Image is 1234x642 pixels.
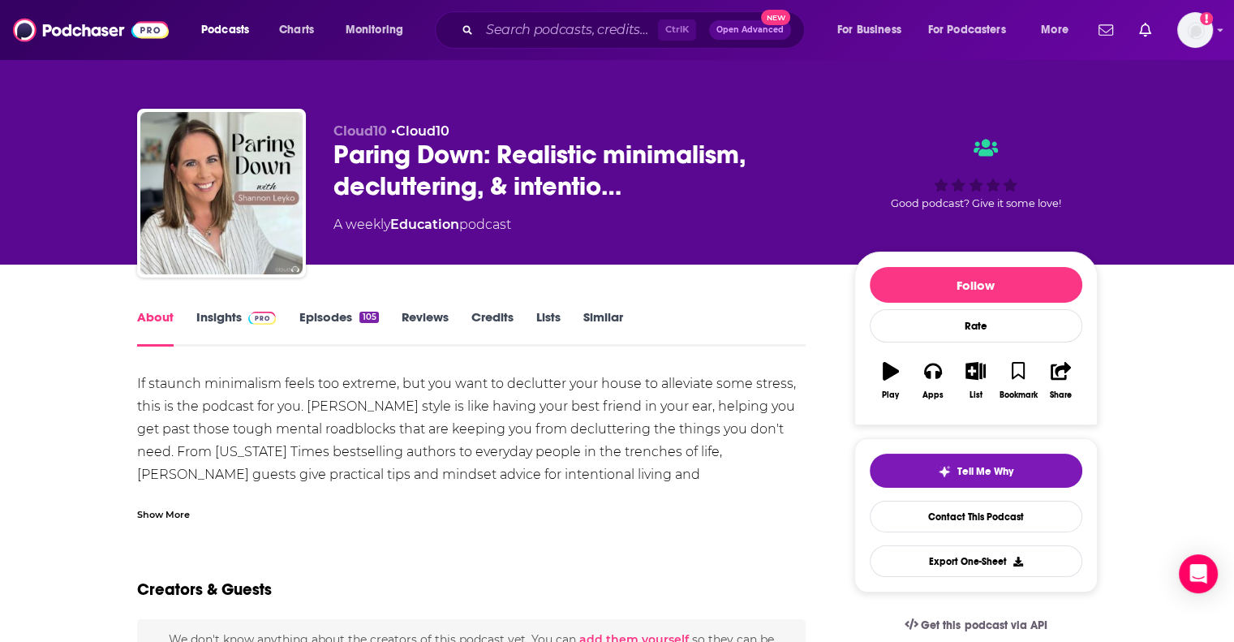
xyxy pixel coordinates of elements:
div: Apps [922,390,944,400]
input: Search podcasts, credits, & more... [479,17,658,43]
span: Logged in as shcarlos [1177,12,1213,48]
a: Episodes105 [299,309,378,347]
button: Export One-Sheet [870,545,1082,577]
button: tell me why sparkleTell Me Why [870,454,1082,488]
span: For Podcasters [928,19,1006,41]
button: open menu [1030,17,1089,43]
span: Cloud10 [333,123,387,139]
button: Bookmark [997,351,1039,410]
button: open menu [918,17,1030,43]
img: Podchaser Pro [248,312,277,325]
div: 105 [359,312,378,323]
span: Ctrl K [658,19,696,41]
span: Monitoring [346,19,403,41]
a: Education [390,217,459,232]
span: Get this podcast via API [921,618,1047,632]
div: Good podcast? Give it some love! [854,123,1098,224]
span: New [761,10,790,25]
div: Open Intercom Messenger [1179,554,1218,593]
button: open menu [190,17,270,43]
a: About [137,309,174,347]
span: Tell Me Why [957,465,1013,478]
div: Rate [870,309,1082,343]
button: Follow [870,267,1082,303]
a: InsightsPodchaser Pro [196,309,277,347]
span: Podcasts [201,19,249,41]
a: Charts [269,17,324,43]
button: Share [1039,351,1081,410]
a: Reviews [402,309,449,347]
button: open menu [826,17,922,43]
div: Play [882,390,899,400]
div: List [970,390,982,400]
span: Open Advanced [716,26,784,34]
span: For Business [837,19,901,41]
img: tell me why sparkle [938,465,951,478]
div: Share [1050,390,1072,400]
img: Paring Down: Realistic minimalism, decluttering, & intentional living [140,112,303,274]
a: Contact This Podcast [870,501,1082,532]
button: open menu [334,17,424,43]
span: Charts [279,19,314,41]
h2: Creators & Guests [137,580,272,600]
img: Podchaser - Follow, Share and Rate Podcasts [13,15,169,45]
button: Show profile menu [1177,12,1213,48]
div: A weekly podcast [333,215,511,235]
button: List [954,351,996,410]
img: User Profile [1177,12,1213,48]
a: Lists [536,309,561,347]
a: Show notifications dropdown [1092,16,1120,44]
a: Show notifications dropdown [1133,16,1158,44]
button: Play [870,351,912,410]
a: Similar [583,309,623,347]
div: Bookmark [999,390,1037,400]
svg: Add a profile image [1200,12,1213,25]
a: Cloud10 [396,123,449,139]
div: Search podcasts, credits, & more... [450,11,820,49]
button: Apps [912,351,954,410]
span: • [391,123,449,139]
a: Credits [471,309,514,347]
button: Open AdvancedNew [709,20,791,40]
span: Good podcast? Give it some love! [891,197,1061,209]
span: More [1041,19,1068,41]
